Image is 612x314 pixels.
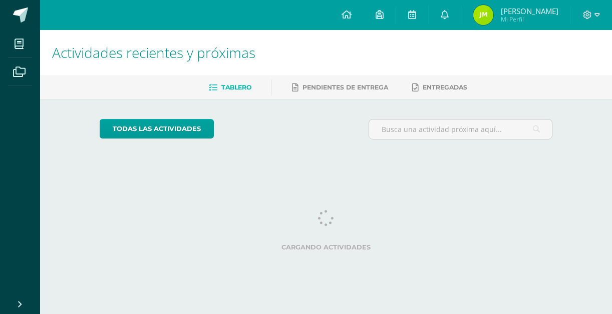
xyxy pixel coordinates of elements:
[369,119,552,139] input: Busca una actividad próxima aquí...
[100,243,553,251] label: Cargando actividades
[209,79,251,95] a: Tablero
[52,43,255,62] span: Actividades recientes y próximas
[100,119,214,138] a: todas las Actividades
[473,5,493,25] img: b2b9856d5061f97cd2611f9c69a6e144.png
[423,83,467,91] span: Entregadas
[302,83,388,91] span: Pendientes de entrega
[292,79,388,95] a: Pendientes de entrega
[501,15,558,23] span: Mi Perfil
[412,79,467,95] a: Entregadas
[501,6,558,16] span: [PERSON_NAME]
[221,83,251,91] span: Tablero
